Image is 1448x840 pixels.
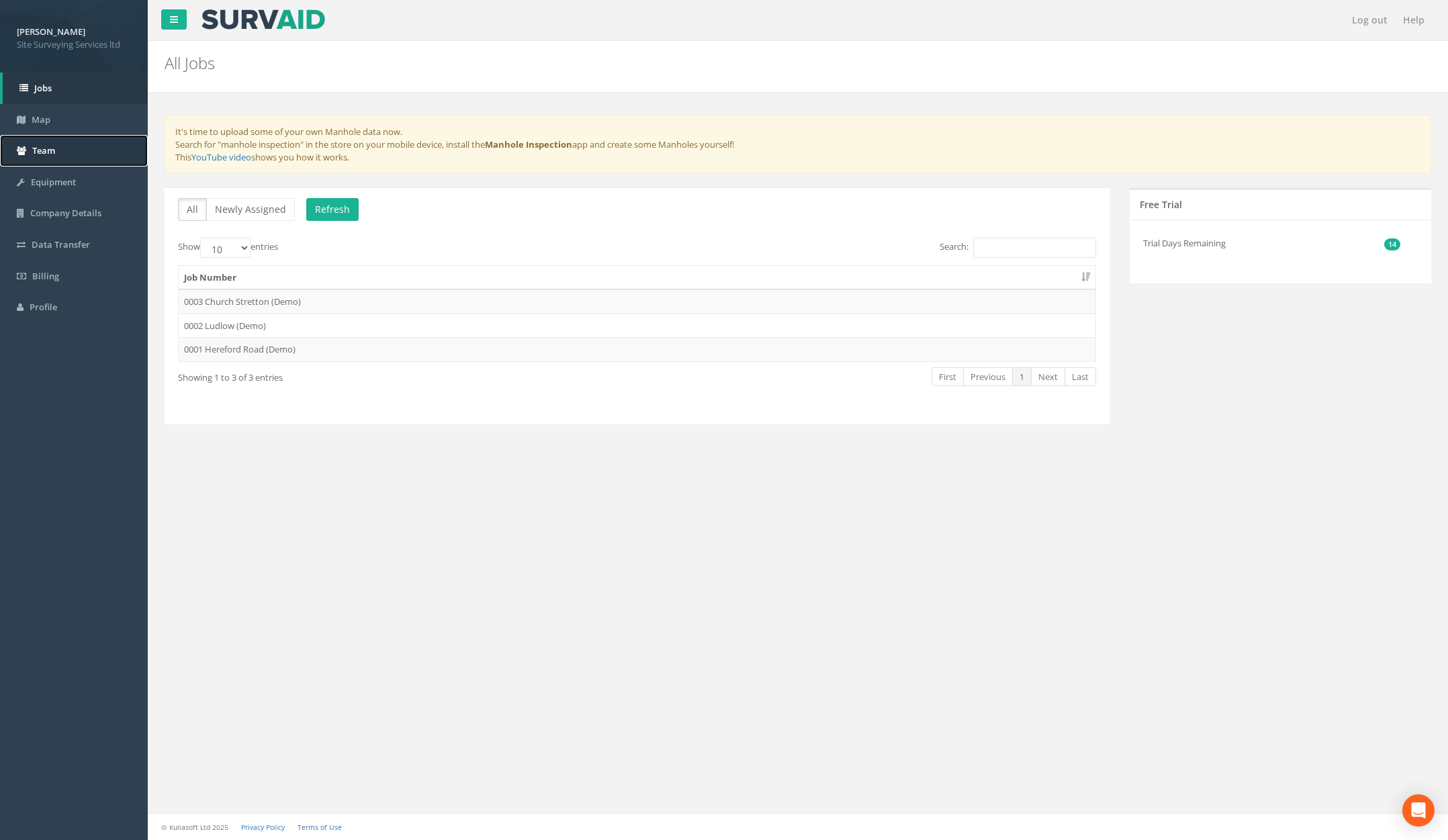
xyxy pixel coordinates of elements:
label: Search: [940,238,1096,258]
button: Refresh [306,198,359,221]
b: Manhole Inspection [485,138,572,150]
div: It's time to upload some of your own Manhole data now. Search for "manhole inspection" in the sto... [165,115,1431,174]
span: 14 [1384,238,1400,250]
button: All [178,198,207,221]
span: Site Surveying Services ltd [17,38,131,51]
span: Company Details [30,207,101,219]
span: Billing [32,270,59,282]
th: Job Number: activate to sort column ascending [179,266,1095,290]
td: 0002 Ludlow (Demo) [179,314,1095,338]
a: [PERSON_NAME] Site Surveying Services ltd [17,22,131,50]
span: Equipment [31,176,76,188]
h2: All Jobs [165,54,1217,72]
h5: Free Trial [1140,199,1182,209]
span: Data Transfer [32,238,90,250]
a: Last [1065,367,1096,387]
li: Trial Days Remaining [1143,230,1400,256]
td: 0003 Church Stretton (Demo) [179,289,1095,314]
span: Profile [30,301,57,313]
a: Terms of Use [298,823,342,832]
label: Show entries [178,238,278,258]
a: Next [1031,367,1065,387]
div: Showing 1 to 3 of 3 entries [178,366,549,384]
a: YouTube video [191,151,251,163]
a: Jobs [3,73,148,104]
a: First [932,367,964,387]
span: Jobs [34,82,52,94]
a: 1 [1012,367,1032,387]
a: Privacy Policy [241,823,285,832]
small: © Kullasoft Ltd 2025 [161,823,228,832]
strong: [PERSON_NAME] [17,26,85,38]
span: Team [32,144,55,156]
button: Newly Assigned [206,198,295,221]
td: 0001 Hereford Road (Demo) [179,337,1095,361]
select: Showentries [200,238,251,258]
span: Map [32,113,50,126]
div: Open Intercom Messenger [1402,794,1435,827]
input: Search: [973,238,1096,258]
a: Previous [963,367,1013,387]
